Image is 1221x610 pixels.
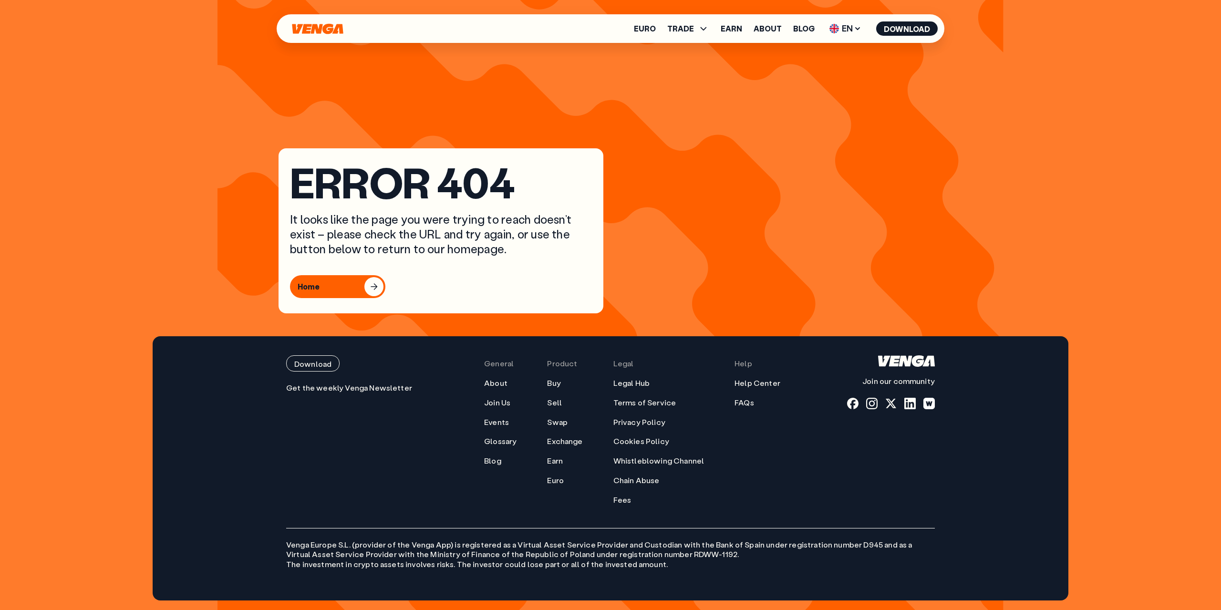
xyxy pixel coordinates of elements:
[721,25,742,32] a: Earn
[484,359,514,369] span: General
[793,25,815,32] a: Blog
[290,275,385,298] button: Home
[547,476,564,486] a: Euro
[667,25,694,32] span: TRADE
[878,355,935,367] svg: Home
[290,275,592,298] a: Home
[613,495,631,505] a: Fees
[290,164,592,200] h1: Error 404
[847,376,935,386] p: Join our community
[484,417,509,427] a: Events
[613,476,660,486] a: Chain Abuse
[291,23,344,34] svg: Home
[885,398,897,409] a: x
[290,212,592,257] p: It looks like the page you were trying to reach doesn’t exist – please check the URL and try agai...
[613,378,650,388] a: Legal Hub
[866,398,878,409] a: instagram
[847,398,859,409] a: fb
[286,355,417,372] a: Download
[613,456,704,466] a: Whistleblowing Channel
[547,417,568,427] a: Swap
[613,359,634,369] span: Legal
[547,456,563,466] a: Earn
[484,456,501,466] a: Blog
[923,398,935,409] a: warpcast
[829,24,839,33] img: flag-uk
[286,355,340,372] button: Download
[484,398,510,408] a: Join Us
[826,21,865,36] span: EN
[286,383,417,393] p: Get the weekly Venga Newsletter
[613,436,669,446] a: Cookies Policy
[547,436,582,446] a: Exchange
[667,23,709,34] span: TRADE
[904,398,916,409] a: linkedin
[484,436,517,446] a: Glossary
[298,282,320,291] div: Home
[286,528,935,569] p: Venga Europe S.L. (provider of the Venga App) is registered as a Virtual Asset Service Provider a...
[735,398,754,408] a: FAQs
[547,359,577,369] span: Product
[735,378,780,388] a: Help Center
[754,25,782,32] a: About
[547,398,562,408] a: Sell
[613,398,676,408] a: Terms of Service
[735,359,752,369] span: Help
[876,21,938,36] button: Download
[547,378,560,388] a: Buy
[484,378,507,388] a: About
[613,417,665,427] a: Privacy Policy
[634,25,656,32] a: Euro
